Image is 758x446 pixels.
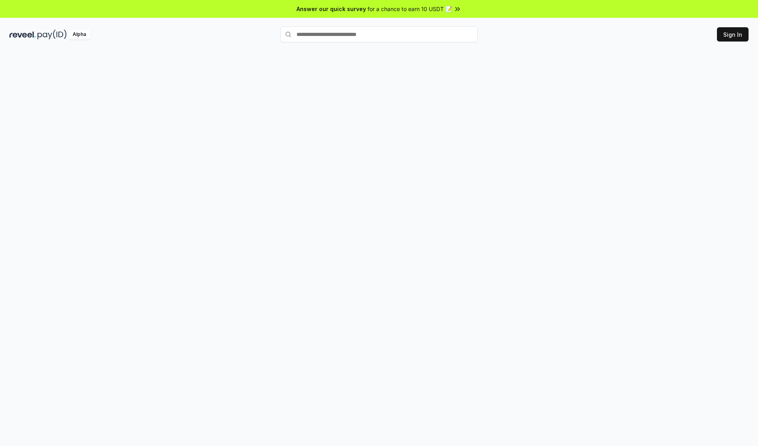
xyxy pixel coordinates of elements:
img: pay_id [38,30,67,40]
img: reveel_dark [9,30,36,40]
span: for a chance to earn 10 USDT 📝 [368,5,452,13]
button: Sign In [717,27,749,41]
div: Alpha [68,30,90,40]
span: Answer our quick survey [296,5,366,13]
